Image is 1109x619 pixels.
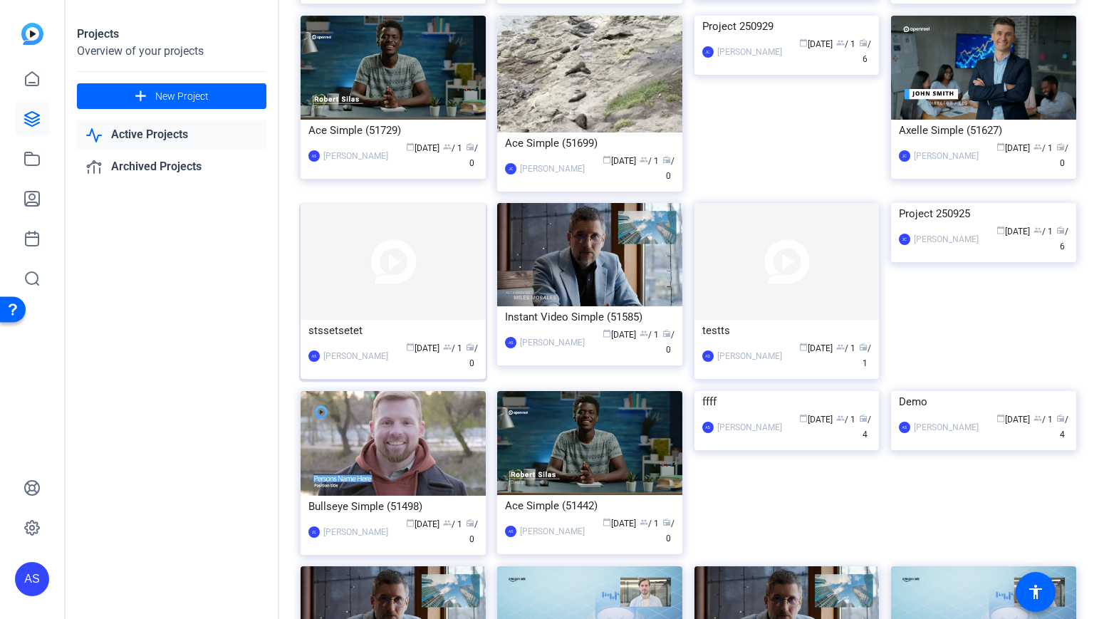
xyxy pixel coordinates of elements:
div: Axelle Simple (51627) [899,120,1068,141]
span: / 6 [859,39,871,64]
div: [PERSON_NAME] [914,149,979,163]
span: calendar_today [996,142,1005,151]
span: / 1 [640,330,659,340]
span: / 6 [1056,227,1068,251]
span: calendar_today [603,329,611,338]
div: [PERSON_NAME] [914,232,979,246]
span: group [443,519,452,527]
div: Instant Video Simple (51585) [505,306,675,328]
div: AS [505,337,516,348]
span: group [836,343,845,351]
span: radio [859,38,868,47]
div: [PERSON_NAME] [717,420,782,435]
span: [DATE] [406,343,439,353]
div: JC [505,163,516,175]
span: / 0 [662,519,675,543]
span: calendar_today [799,343,808,351]
span: radio [662,518,671,526]
a: Archived Projects [77,152,266,182]
span: / 1 [1033,143,1053,153]
span: radio [1056,414,1065,422]
div: [PERSON_NAME] [520,524,585,539]
div: [PERSON_NAME] [717,45,782,59]
span: [DATE] [996,227,1030,236]
div: JC [308,526,320,538]
div: testts [702,320,872,341]
span: [DATE] [603,519,636,529]
span: radio [466,142,474,151]
div: Project 250925 [899,203,1068,224]
span: group [1033,142,1042,151]
span: calendar_today [406,142,415,151]
div: JC [899,234,910,245]
span: / 1 [443,343,462,353]
mat-icon: accessibility [1027,583,1044,600]
mat-icon: add [132,88,150,105]
div: AS [899,422,910,433]
div: Ace Simple (51442) [505,495,675,516]
div: [PERSON_NAME] [520,162,585,176]
span: calendar_today [406,343,415,351]
span: calendar_today [603,518,611,526]
div: AS [308,350,320,362]
span: calendar_today [799,414,808,422]
span: radio [859,414,868,422]
span: [DATE] [799,39,833,49]
div: stssetsetet [308,320,478,341]
span: radio [859,343,868,351]
span: radio [662,155,671,164]
span: / 1 [836,39,855,49]
span: / 4 [1056,415,1068,439]
div: Projects [77,26,266,43]
span: [DATE] [996,415,1030,425]
span: [DATE] [799,415,833,425]
span: radio [466,343,474,351]
span: [DATE] [406,143,439,153]
span: [DATE] [603,330,636,340]
div: Overview of your projects [77,43,266,60]
div: AS [505,526,516,537]
span: group [1033,226,1042,234]
div: Ace Simple (51699) [505,132,675,154]
div: Project 250929 [702,16,872,37]
span: / 0 [466,519,478,544]
span: / 1 [836,415,855,425]
div: Bullseye Simple (51498) [308,496,478,517]
span: / 0 [466,143,478,168]
div: Demo [899,391,1068,412]
span: / 0 [662,156,675,181]
span: radio [1056,226,1065,234]
span: radio [466,519,474,527]
span: / 0 [466,343,478,368]
span: [DATE] [603,156,636,166]
div: Ace Simple (51729) [308,120,478,141]
span: group [640,518,648,526]
div: [PERSON_NAME] [323,525,388,539]
span: / 1 [640,156,659,166]
span: calendar_today [799,38,808,47]
span: New Project [155,89,209,104]
span: group [640,155,648,164]
div: [PERSON_NAME] [323,149,388,163]
span: radio [662,329,671,338]
span: group [443,142,452,151]
span: calendar_today [406,519,415,527]
span: / 1 [640,519,659,529]
div: [PERSON_NAME] [323,349,388,363]
span: calendar_today [603,155,611,164]
div: AS [702,422,714,433]
span: [DATE] [996,143,1030,153]
span: / 1 [443,143,462,153]
span: group [1033,414,1042,422]
div: AS [702,350,714,362]
span: group [640,329,648,338]
div: AS [15,562,49,596]
span: calendar_today [996,226,1005,234]
div: JC [702,46,714,58]
button: New Project [77,83,266,109]
div: JC [899,150,910,162]
span: / 1 [859,343,871,368]
div: [PERSON_NAME] [717,349,782,363]
span: group [836,414,845,422]
span: / 1 [443,519,462,529]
